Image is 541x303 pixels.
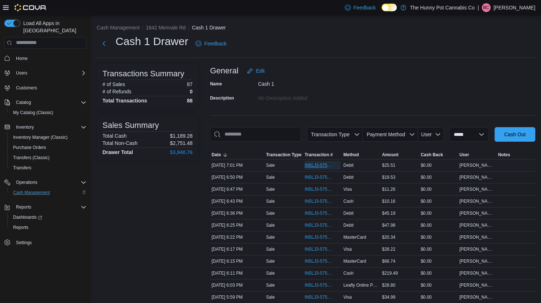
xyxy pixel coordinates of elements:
[494,127,535,142] button: Cash Out
[304,246,333,252] span: IN5LJ3-5757755
[266,174,275,180] p: Sale
[343,174,354,180] span: Debit
[13,238,35,247] a: Settings
[1,177,89,187] button: Operations
[458,150,496,159] button: User
[266,258,275,264] p: Sale
[13,178,86,187] span: Operations
[266,222,275,228] p: Sale
[210,185,265,194] div: [DATE] 6:47 PM
[459,174,495,180] span: [PERSON_NAME]
[419,221,458,230] div: $0.00
[459,234,495,240] span: [PERSON_NAME]
[382,174,395,180] span: $19.53
[307,127,363,142] button: Transaction Type
[210,281,265,290] div: [DATE] 6:03 PM
[459,294,495,300] span: [PERSON_NAME]
[343,222,354,228] span: Debit
[459,222,495,228] span: [PERSON_NAME]
[170,133,193,139] p: $1,189.28
[304,245,340,254] button: IN5LJ3-5757755
[116,34,188,49] h1: Cash 1 Drawer
[343,198,354,204] span: Cash
[419,281,458,290] div: $0.00
[20,20,86,34] span: Load All Apps in [GEOGRAPHIC_DATA]
[343,294,352,300] span: Visa
[10,223,31,232] a: Reports
[13,54,31,63] a: Home
[1,53,89,64] button: Home
[97,24,535,33] nav: An example of EuiBreadcrumbs
[419,150,458,159] button: Cash Back
[343,246,352,252] span: Visa
[4,50,86,267] nav: Complex example
[265,150,303,159] button: Transaction Type
[459,258,495,264] span: [PERSON_NAME]
[266,246,275,252] p: Sale
[382,222,395,228] span: $47.98
[343,186,352,192] span: Visa
[244,64,267,78] button: Edit
[343,258,366,264] span: MasterCard
[190,89,193,94] p: 0
[419,233,458,242] div: $0.00
[410,3,475,12] p: The Hunny Pot Cannabis Co
[13,178,40,187] button: Operations
[419,209,458,218] div: $0.00
[102,81,125,87] h6: # of Sales
[13,145,46,150] span: Purchase Orders
[210,173,265,182] div: [DATE] 6:50 PM
[210,209,265,218] div: [DATE] 6:36 PM
[10,213,86,222] span: Dashboards
[13,238,86,247] span: Settings
[497,150,535,159] button: Notes
[482,3,490,12] div: Brody Chabot
[102,140,138,146] h6: Total Non-Cash
[419,257,458,266] div: $0.00
[266,270,275,276] p: Sale
[382,234,395,240] span: $20.34
[13,69,30,77] button: Users
[459,152,469,158] span: User
[304,294,333,300] span: IN5LJ3-5757610
[418,127,444,142] button: User
[16,204,31,210] span: Reports
[381,4,397,11] input: Dark Mode
[304,221,340,230] button: IN5LJ3-5757819
[170,149,193,155] h4: $3,940.76
[266,186,275,192] p: Sale
[304,293,340,302] button: IN5LJ3-5757610
[16,124,34,130] span: Inventory
[258,92,355,101] div: No Description added
[304,282,333,288] span: IN5LJ3-5757641
[210,95,234,101] label: Description
[493,3,535,12] p: [PERSON_NAME]
[10,213,45,222] a: Dashboards
[10,108,56,117] a: My Catalog (Classic)
[266,210,275,216] p: Sale
[1,237,89,247] button: Settings
[304,270,333,276] span: IN5LJ3-5757699
[187,98,193,104] h4: 88
[192,25,226,31] button: Cash 1 Drawer
[7,153,89,163] button: Transfers (Classic)
[304,269,340,278] button: IN5LJ3-5757699
[483,3,489,12] span: BC
[210,245,265,254] div: [DATE] 6:17 PM
[13,134,68,140] span: Inventory Manager (Classic)
[13,83,86,92] span: Customers
[382,162,395,168] span: $25.51
[498,152,510,158] span: Notes
[258,78,355,87] div: Cash 1
[421,152,443,158] span: Cash Back
[10,133,70,142] a: Inventory Manager (Classic)
[382,258,395,264] span: $66.74
[459,270,495,276] span: [PERSON_NAME]
[266,162,275,168] p: Sale
[210,233,265,242] div: [DATE] 6:22 PM
[421,132,432,137] span: User
[342,0,379,15] a: Feedback
[459,210,495,216] span: [PERSON_NAME]
[10,163,86,172] span: Transfers
[459,162,495,168] span: [PERSON_NAME]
